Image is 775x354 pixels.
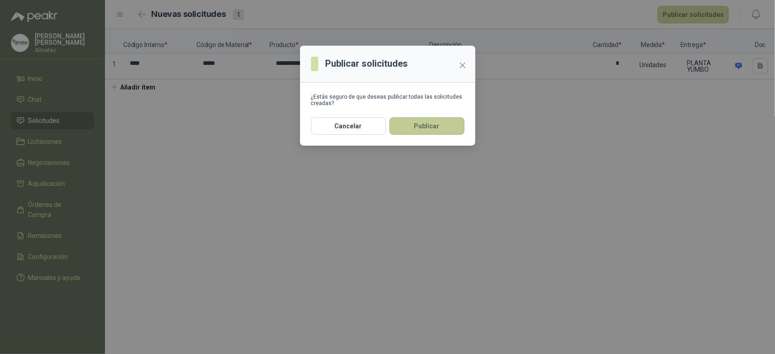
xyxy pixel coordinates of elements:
div: ¿Estás seguro de que deseas publicar todas las solicitudes creadas? [311,94,464,106]
span: close [459,62,466,69]
h3: Publicar solicitudes [326,57,408,71]
button: Cancelar [311,117,386,135]
button: Publicar [390,117,464,135]
button: Close [455,58,470,73]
